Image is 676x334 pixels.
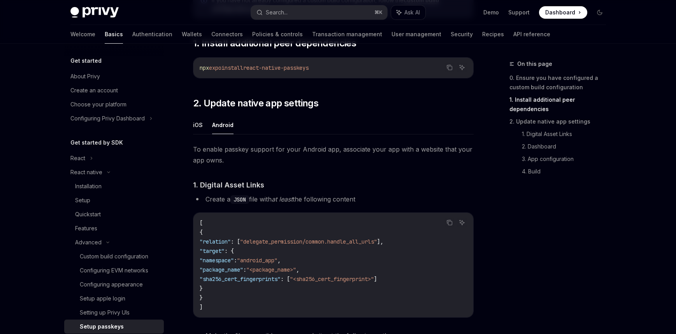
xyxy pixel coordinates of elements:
[105,25,123,44] a: Basics
[272,195,293,203] em: at least
[70,56,102,65] h5: Get started
[522,140,612,153] a: 2. Dashboard
[200,266,243,273] span: "package_name"
[64,69,164,83] a: About Privy
[64,292,164,306] a: Setup apple login
[200,304,203,311] span: ]
[451,25,473,44] a: Security
[200,285,203,292] span: }
[132,25,172,44] a: Authentication
[374,276,377,283] span: ]
[70,72,100,81] div: About Privy
[237,257,277,264] span: "android_app"
[251,5,387,19] button: Search...⌘K
[508,9,530,16] a: Support
[266,8,288,17] div: Search...
[312,25,382,44] a: Transaction management
[522,153,612,165] a: 3. App configuration
[64,207,164,221] a: Quickstart
[252,25,303,44] a: Policies & controls
[391,5,425,19] button: Ask AI
[70,168,102,177] div: React native
[70,154,85,163] div: React
[200,257,234,264] span: "namespace"
[522,128,612,140] a: 1. Digital Asset Links
[80,308,130,317] div: Setting up Privy UIs
[593,6,606,19] button: Toggle dark mode
[64,249,164,263] a: Custom build configuration
[70,138,123,147] h5: Get started by SDK
[80,252,148,261] div: Custom build configuration
[193,97,319,110] span: 2. Update native app settings
[70,100,126,109] div: Choose your platform
[444,217,455,228] button: Copy the contents from the code block
[230,195,249,204] code: JSON
[80,322,124,331] div: Setup passkeys
[193,144,474,166] span: To enable passkey support for your Android app, associate your app with a website that your app o...
[64,320,164,334] a: Setup passkeys
[80,294,125,303] div: Setup apple login
[240,238,377,245] span: "delegate_permission/common.handle_all_urls"
[193,116,203,134] button: iOS
[392,25,441,44] a: User management
[200,64,209,71] span: npx
[200,247,225,254] span: "target"
[377,238,383,245] span: ],
[404,9,420,16] span: Ask AI
[193,180,264,190] span: 1. Digital Asset Links
[70,25,95,44] a: Welcome
[545,9,575,16] span: Dashboard
[75,238,102,247] div: Advanced
[70,114,145,123] div: Configuring Privy Dashboard
[80,280,143,289] div: Configuring appearance
[75,224,97,233] div: Features
[246,266,296,273] span: "<package_name>"
[75,182,102,191] div: Installation
[281,276,290,283] span: : [
[243,64,309,71] span: react-native-passkeys
[64,97,164,111] a: Choose your platform
[70,7,119,18] img: dark logo
[277,257,281,264] span: ,
[483,9,499,16] a: Demo
[200,219,203,226] span: [
[80,266,148,275] div: Configuring EVM networks
[231,238,240,245] span: : [
[64,179,164,193] a: Installation
[296,266,299,273] span: ,
[444,62,455,72] button: Copy the contents from the code block
[70,86,118,95] div: Create an account
[513,25,550,44] a: API reference
[457,217,467,228] button: Ask AI
[75,210,101,219] div: Quickstart
[243,266,246,273] span: :
[234,257,237,264] span: :
[290,276,374,283] span: "<sha256_cert_fingerprint>"
[509,94,612,115] a: 1. Install additional peer dependencies
[200,294,203,301] span: }
[517,59,552,69] span: On this page
[212,116,234,134] button: Android
[75,196,90,205] div: Setup
[64,221,164,235] a: Features
[539,6,587,19] a: Dashboard
[374,9,383,16] span: ⌘ K
[200,276,281,283] span: "sha256_cert_fingerprints"
[509,72,612,94] a: 0. Ensure you have configured a custom build configuration
[225,247,234,254] span: : {
[64,306,164,320] a: Setting up Privy UIs
[182,25,202,44] a: Wallets
[64,193,164,207] a: Setup
[211,25,243,44] a: Connectors
[64,277,164,292] a: Configuring appearance
[522,165,612,178] a: 4. Build
[221,64,243,71] span: install
[200,238,231,245] span: "relation"
[64,263,164,277] a: Configuring EVM networks
[209,64,221,71] span: expo
[482,25,504,44] a: Recipes
[200,229,203,236] span: {
[64,83,164,97] a: Create an account
[509,115,612,128] a: 2. Update native app settings
[457,62,467,72] button: Ask AI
